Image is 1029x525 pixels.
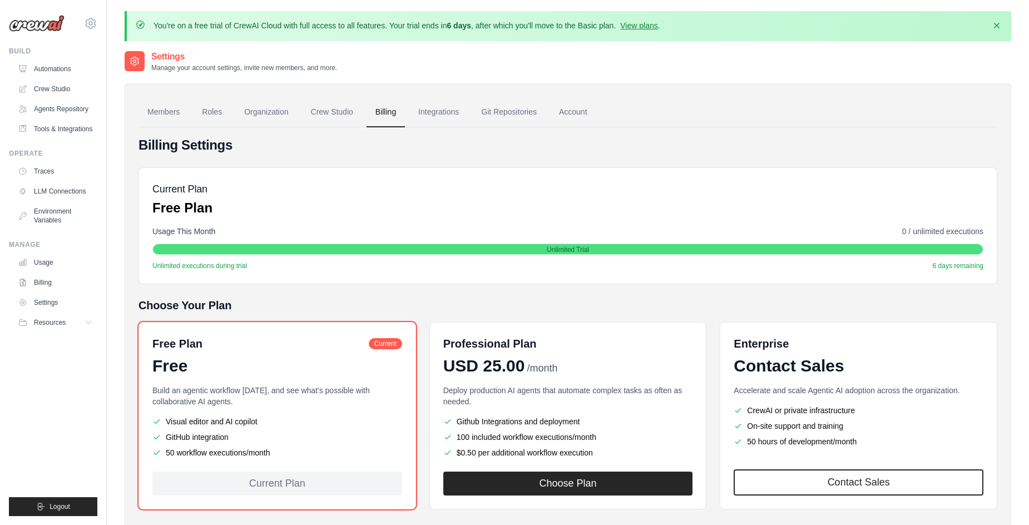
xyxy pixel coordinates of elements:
a: Roles [193,97,231,127]
h6: Professional Plan [443,336,537,351]
button: Resources [13,314,97,331]
strong: 6 days [447,21,471,30]
span: Unlimited Trial [547,245,589,254]
li: 50 hours of development/month [734,436,983,447]
span: 0 / unlimited executions [902,226,983,237]
div: Current Plan [152,472,402,496]
span: Unlimited executions during trial [152,261,247,270]
a: Traces [13,162,97,180]
span: /month [527,361,557,376]
button: Logout [9,497,97,516]
a: Automations [13,60,97,78]
h2: Settings [151,50,337,63]
span: Usage This Month [152,226,215,237]
span: 6 days remaining [933,261,983,270]
a: Members [138,97,189,127]
a: Settings [13,294,97,311]
h6: Free Plan [152,336,202,351]
h5: Current Plan [152,181,212,197]
a: Account [550,97,596,127]
p: Free Plan [152,199,212,217]
h6: Enterprise [734,336,983,351]
li: 50 workflow executions/month [152,447,402,458]
p: Deploy production AI agents that automate complex tasks as often as needed. [443,385,693,407]
li: CrewAI or private infrastructure [734,405,983,416]
a: Tools & Integrations [13,120,97,138]
a: Crew Studio [302,97,362,127]
div: Build [9,47,97,56]
a: Crew Studio [13,80,97,98]
p: You're on a free trial of CrewAI Cloud with full access to all features. Your trial ends in , aft... [154,20,660,31]
h4: Billing Settings [138,136,997,154]
h5: Choose Your Plan [138,298,997,313]
div: Free [152,356,402,376]
button: Choose Plan [443,472,693,496]
div: Operate [9,149,97,158]
a: Agents Repository [13,100,97,118]
a: Billing [367,97,405,127]
li: On-site support and training [734,420,983,432]
li: Visual editor and AI copilot [152,416,402,427]
li: 100 included workflow executions/month [443,432,693,443]
span: Resources [34,318,66,327]
p: Build an agentic workflow [DATE], and see what's possible with collaborative AI agents. [152,385,402,407]
span: Logout [50,502,70,511]
a: Billing [13,274,97,291]
div: Manage [9,240,97,249]
a: Organization [235,97,297,127]
a: Environment Variables [13,202,97,229]
a: Usage [13,254,97,271]
p: Accelerate and scale Agentic AI adoption across the organization. [734,385,983,396]
a: Integrations [409,97,468,127]
a: Git Repositories [472,97,546,127]
a: View plans [620,21,657,30]
li: GitHub integration [152,432,402,443]
li: Github Integrations and deployment [443,416,693,427]
a: LLM Connections [13,182,97,200]
p: Manage your account settings, invite new members, and more. [151,63,337,72]
div: Contact Sales [734,356,983,376]
li: $0.50 per additional workflow execution [443,447,693,458]
img: Logo [9,15,65,32]
span: USD 25.00 [443,356,525,376]
span: Current [369,338,402,349]
a: Contact Sales [734,469,983,496]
